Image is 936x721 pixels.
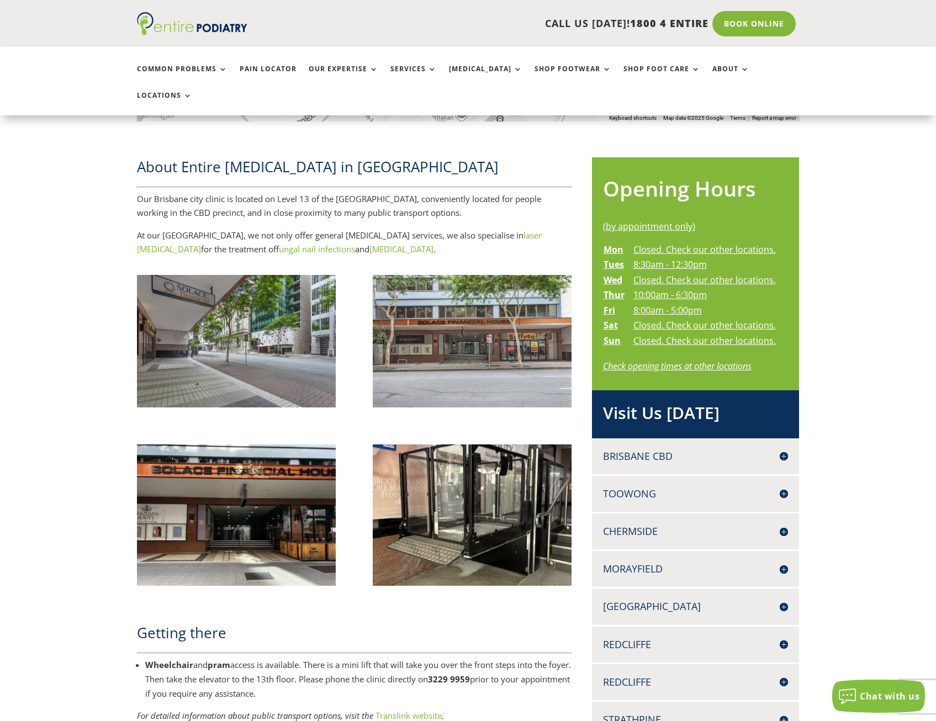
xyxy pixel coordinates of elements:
a: Translink website [376,710,442,721]
a: fungal nail infections [279,243,355,255]
h4: Redcliffe [603,675,789,689]
a: About [712,65,749,89]
h2: Getting there [137,623,572,648]
p: Our Brisbane city clinic is located on Level 13 of the [GEOGRAPHIC_DATA], conveniently located fo... [137,192,572,229]
td: Closed. Check our other locations. [633,333,776,349]
a: Check opening times at other locations [603,360,752,372]
h4: [GEOGRAPHIC_DATA] [603,600,789,613]
strong: 3229 9959 [428,674,470,685]
td: 8:30am - 12:30pm [633,257,776,273]
td: 10:00am - 6:30pm [633,288,776,303]
button: Keyboard shortcuts [609,114,657,122]
p: CALL US [DATE]! [290,17,708,31]
a: Shop Foot Care [623,65,700,89]
a: Book Online [712,11,796,36]
span: Chat with us [860,690,919,702]
img: View of entrance to Entire Podiatry Creek Street Brisbane [137,444,336,586]
a: [MEDICAL_DATA] [449,65,522,89]
strong: Thur [604,289,625,301]
a: Report a map error [752,115,796,121]
strong: Wheelchair [145,659,193,670]
strong: Fri [604,304,615,316]
a: Shop Footwear [535,65,611,89]
img: logo (1) [137,12,247,35]
h2: Opening Hours [603,174,789,209]
strong: Sat [604,319,618,331]
td: Closed. Check our other locations. [633,242,776,258]
span: 1800 4 ENTIRE [630,17,708,30]
p: At our [GEOGRAPHIC_DATA], we not only offer general [MEDICAL_DATA] services, we also specialise i... [137,229,572,257]
span: Map data ©2025 Google [663,115,723,121]
li: and access is available. There is a mini lift that will take you over the front steps into the fo... [145,658,572,701]
img: Brisbane CBD Podiatrist Entire Podiatry [137,275,336,407]
a: Pain Locator [240,65,297,89]
a: [MEDICAL_DATA] [369,243,433,255]
h4: Chermside [603,524,789,538]
h4: Morayfield [603,562,789,576]
h2: Visit Us [DATE] [603,401,789,430]
h2: About Entire [MEDICAL_DATA] in [GEOGRAPHIC_DATA] [137,157,572,182]
em: For detailed information about public transport options, visit the [137,710,373,721]
a: Common Problems [137,65,228,89]
div: (by appointment only) [603,220,789,234]
img: Brisbane CBD Podiatrist Entire Podiatry [373,275,572,407]
a: Our Expertise [309,65,378,89]
strong: Mon [604,243,623,256]
h4: Toowong [603,487,789,501]
a: Terms [730,115,745,121]
td: 8:00am - 5:00pm [633,303,776,319]
td: Closed. Check our other locations. [633,273,776,288]
td: Closed. Check our other locations. [633,318,776,333]
a: Entire Podiatry [137,26,247,38]
h4: Brisbane CBD [603,449,789,463]
strong: Sun [604,335,621,347]
a: Locations [137,92,192,115]
a: Services [390,65,437,89]
img: wheelchair lift improving accessibility at entire podiatry creek street brisbane [373,444,572,586]
strong: pram [208,659,230,670]
strong: Tues [604,258,624,271]
strong: Wed [604,274,622,286]
button: Chat with us [832,680,925,713]
em: . [442,710,444,721]
h4: Redcliffe [603,638,789,651]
